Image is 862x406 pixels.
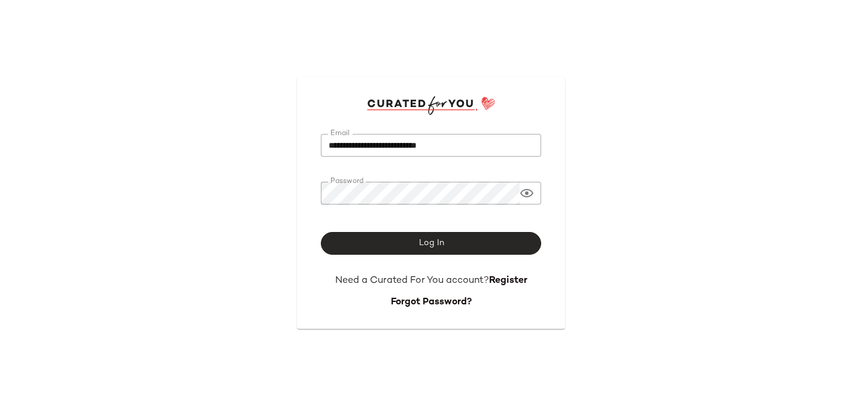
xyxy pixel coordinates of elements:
span: Log In [418,239,444,248]
a: Register [489,276,527,286]
button: Log In [321,232,541,255]
a: Forgot Password? [391,297,472,307]
img: cfy_login_logo.DGdB1djN.svg [367,96,496,114]
span: Need a Curated For You account? [335,276,489,286]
